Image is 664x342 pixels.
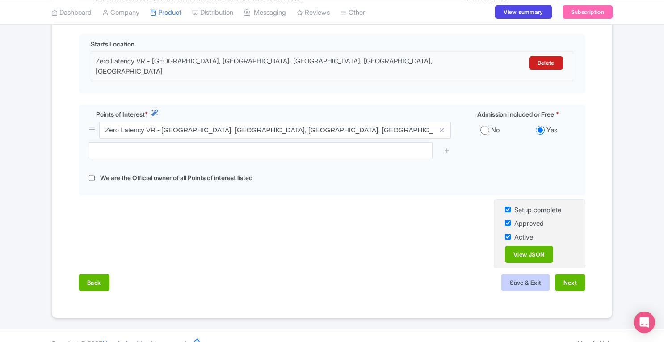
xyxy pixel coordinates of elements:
[514,205,561,215] label: Setup complete
[563,5,613,19] a: Subscription
[514,219,544,229] label: Approved
[96,110,145,119] span: Points of Interest
[495,5,551,19] a: View summary
[491,125,500,135] label: No
[79,274,109,291] button: Back
[634,312,655,333] div: Open Intercom Messenger
[529,56,563,70] a: Delete
[100,173,252,183] label: We are the Official owner of all Points of interest listed
[555,274,585,291] button: Next
[96,56,450,76] div: Zero Latency VR - [GEOGRAPHIC_DATA], [GEOGRAPHIC_DATA], [GEOGRAPHIC_DATA], [GEOGRAPHIC_DATA], [GE...
[501,274,550,291] button: Save & Exit
[477,110,554,119] span: Admission Included or Free
[91,39,134,49] span: Starts Location
[514,232,533,243] label: Active
[546,125,557,135] label: Yes
[505,246,553,263] a: View JSON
